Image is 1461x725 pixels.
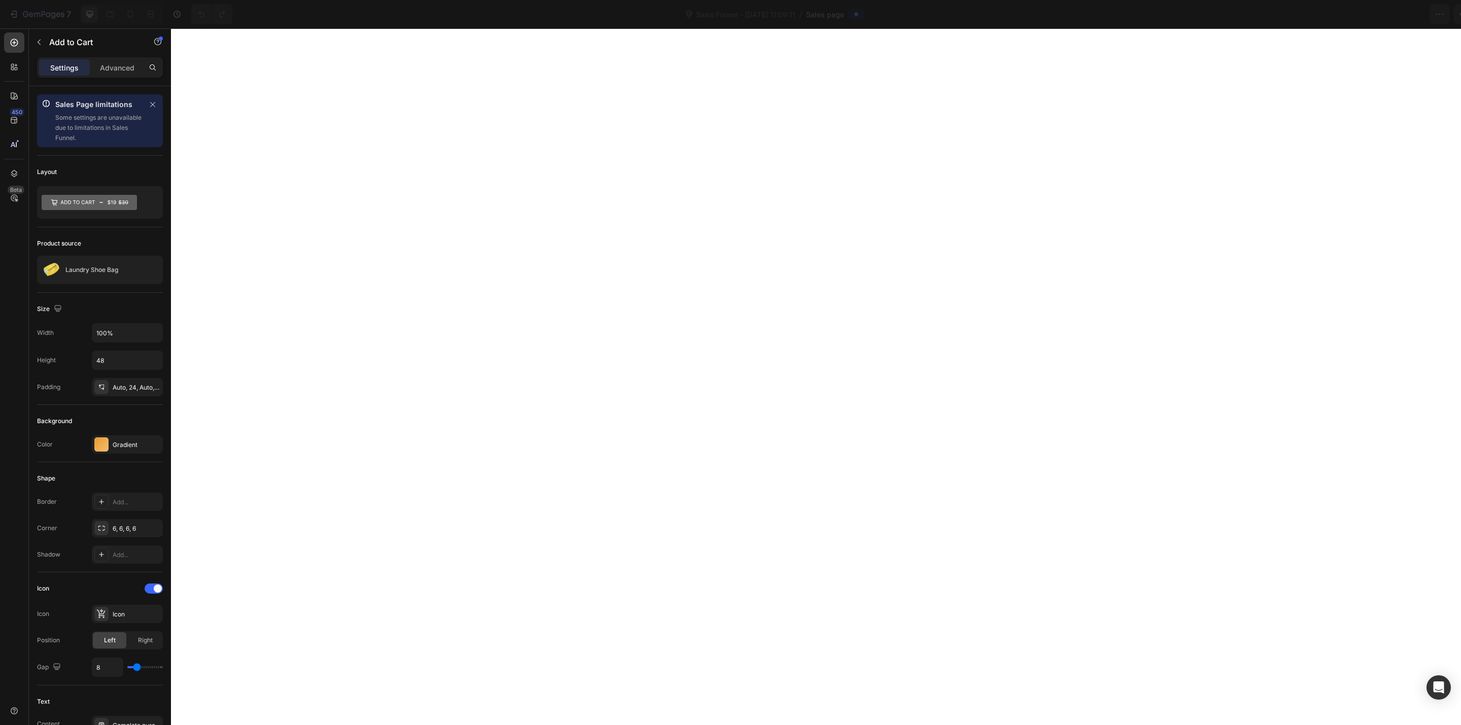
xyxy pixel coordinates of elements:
[113,498,160,507] div: Add...
[37,474,55,483] div: Shape
[104,636,116,645] span: Left
[41,260,61,280] img: product feature img
[113,610,160,619] div: Icon
[1394,4,1436,24] button: Publish
[113,550,160,560] div: Add...
[191,4,232,24] div: Undo/Redo
[1356,4,1389,24] button: Save
[55,113,143,143] p: Some settings are unavailable due to limitations in Sales Funnel.
[37,609,49,618] div: Icon
[37,497,57,506] div: Border
[799,9,802,20] span: /
[1365,10,1381,19] span: Save
[171,28,1461,725] iframe: Design area
[37,697,50,706] div: Text
[694,9,797,20] span: Sales Funnel - [DATE] 11:09:11
[92,658,123,676] input: Auto
[92,324,162,342] input: Auto
[37,584,49,593] div: Icon
[8,186,24,194] div: Beta
[37,440,53,449] div: Color
[37,302,64,316] div: Size
[806,9,844,20] span: Sales page
[37,239,81,248] div: Product source
[4,4,76,24] button: 7
[37,524,57,533] div: Corner
[113,524,160,533] div: 6, 6, 6, 6
[100,62,134,73] p: Advanced
[10,108,24,116] div: 450
[37,636,60,645] div: Position
[138,636,153,645] span: Right
[66,8,71,20] p: 7
[37,356,56,365] div: Height
[49,36,135,48] p: Add to Cart
[37,383,60,392] div: Padding
[65,266,118,273] p: Laundry Shoe Bag
[37,328,54,337] div: Width
[37,550,60,559] div: Shadow
[37,167,57,177] div: Layout
[113,383,160,392] div: Auto, 24, Auto, 24
[92,351,162,369] input: Auto
[50,62,79,73] p: Settings
[55,98,143,111] p: Sales Page limitations
[37,417,72,426] div: Background
[113,440,160,450] div: Gradient
[1427,675,1451,700] div: Open Intercom Messenger
[37,661,63,674] div: Gap
[1402,9,1428,20] div: Publish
